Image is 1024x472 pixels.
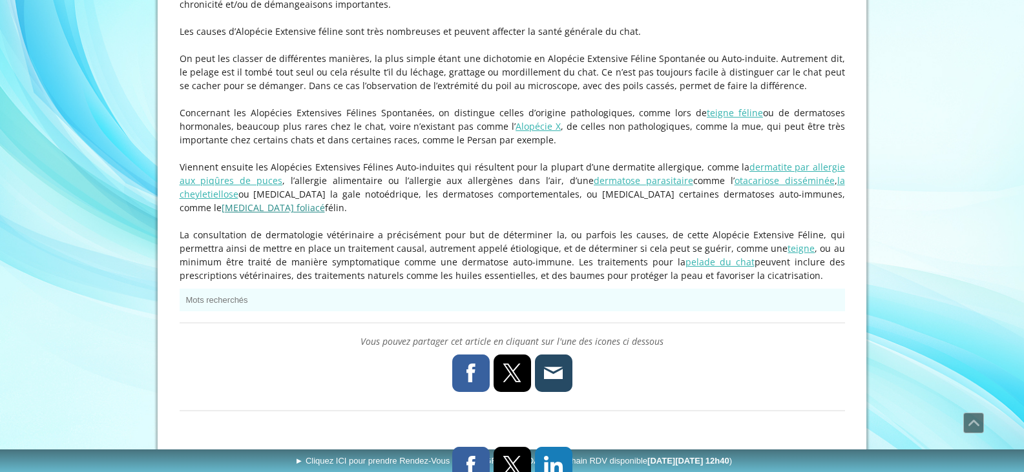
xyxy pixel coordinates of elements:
[180,25,845,38] p: Les causes d’Alopécie Extensive féline sont très nombreuses et peuvent affecter la santé générale...
[707,107,763,119] a: teigne féline
[180,174,845,200] a: la cheyletiellose
[180,289,845,311] button: Mots recherchés
[295,456,732,466] span: ► Cliquez ICI pour prendre Rendez-Vous en [GEOGRAPHIC_DATA]
[535,354,572,392] a: Adresse e-mail
[963,413,984,433] a: Défiler vers le haut
[222,201,325,214] a: [MEDICAL_DATA] foliacé
[735,174,835,187] a: otacariose disséminée
[594,174,693,187] a: dermatose parasitaire
[180,161,845,187] a: dermatite par allergie aux piqûres de puces
[452,354,490,392] a: Facebook
[180,106,845,147] p: Concernant les Alopécies Extensives Félines Spontanées, on distingue celles d’origine pathologiqu...
[494,354,531,392] a: X
[647,456,729,466] b: [DATE][DATE] 12h40
[360,335,664,347] span: Vous pouvez partager cet article en cliquant sur l'une des icones ci dessous
[551,456,732,466] span: (Prochain RDV disponible )
[180,52,845,92] p: On peut les classer de différentes manières, la plus simple étant une dichotomie en Alopécie Exte...
[685,256,755,268] a: pelade du chat
[964,413,983,433] span: Défiler vers le haut
[180,160,845,214] p: Viennent ensuite les Alopécies Extensives Félines Auto-induites qui résultent pour la plupart d’u...
[180,228,845,282] p: La consultation de dermatologie vétérinaire a précisément pour but de déterminer la, ou parfois l...
[516,120,561,132] a: Alopécie X
[788,242,815,254] a: teigne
